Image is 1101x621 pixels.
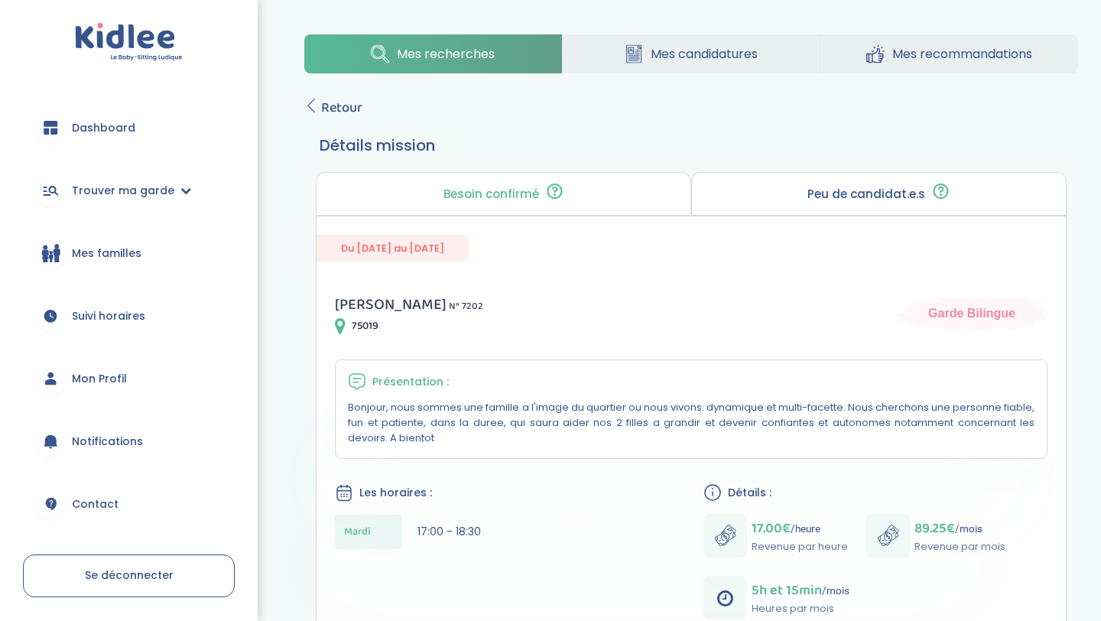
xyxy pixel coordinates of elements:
span: Retour [321,97,362,119]
p: Bonjour, nous sommes une famille a l'image du quartier ou nous vivons: dynamique et multi-facette... [348,400,1034,446]
span: 89.25€ [914,518,955,539]
span: Présentation : [372,374,449,390]
a: Mes candidatures [563,34,820,73]
p: /heure [752,518,848,539]
p: Peu de candidat.e.s [807,188,925,200]
span: Dashboard [72,120,135,136]
a: Retour [304,97,362,119]
a: Mes recherches [304,34,561,73]
p: Revenue par heure [752,539,848,554]
span: 17:00 - 18:30 [417,524,481,539]
span: Contact [72,496,119,512]
span: Suivi horaires [72,308,145,324]
h3: Détails mission [320,134,1063,157]
a: Trouver ma garde [23,163,235,218]
span: 75019 [352,318,378,334]
a: Mon Profil [23,351,235,406]
span: N° 7202 [449,298,483,314]
a: Mes recommandations [820,34,1078,73]
span: Détails : [728,485,771,501]
a: Notifications [23,414,235,469]
p: Heures par mois [752,601,849,616]
span: Notifications [72,434,143,450]
span: Se déconnecter [85,567,174,583]
a: Dashboard [23,100,235,155]
a: Suivi horaires [23,288,235,343]
span: Mon Profil [72,371,127,387]
a: Mes familles [23,226,235,281]
span: Garde Bilingue [928,305,1015,322]
span: Mes recommandations [892,44,1032,63]
span: 5h et 15min [752,580,822,601]
span: Trouver ma garde [72,183,174,199]
a: Contact [23,476,235,532]
span: 17.00€ [752,518,791,539]
span: Mes recherches [397,44,495,63]
span: Les horaires : [359,485,432,501]
p: Revenue par mois [914,539,1005,554]
p: Besoin confirmé [443,188,539,200]
span: [PERSON_NAME] [335,292,447,317]
p: /mois [752,580,849,601]
span: Mardi [344,524,371,540]
img: logo.svg [75,23,183,62]
a: Se déconnecter [23,554,235,597]
span: Mes candidatures [651,44,758,63]
p: /mois [914,518,1005,539]
span: Du [DATE] au [DATE] [317,235,469,262]
span: Mes familles [72,245,141,262]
